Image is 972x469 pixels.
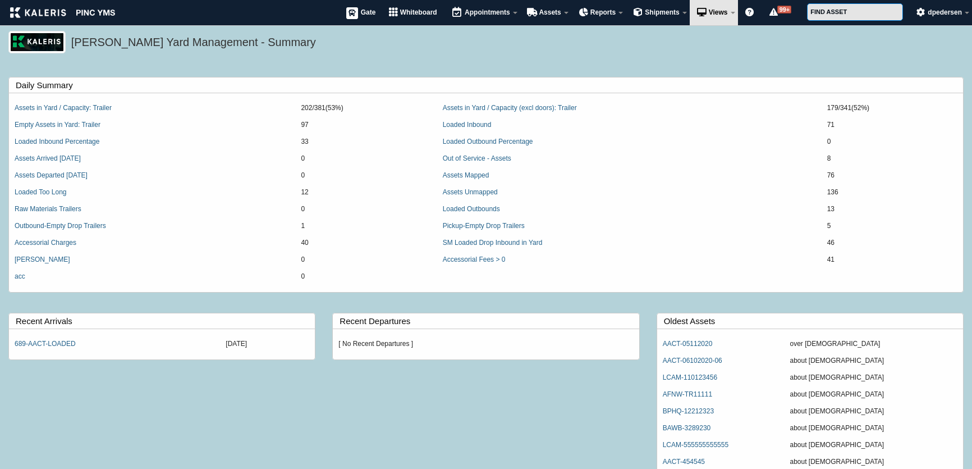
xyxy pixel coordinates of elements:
[295,184,437,201] td: 12
[443,171,489,179] a: Assets Mapped
[822,117,963,134] td: 71
[443,222,525,230] a: Pickup-Empty Drop Trailers
[338,340,413,348] em: [ No Recent Departures ]
[15,154,81,162] a: Assets Arrived [DATE]
[15,222,106,230] a: Outbound-Empty Drop Trailers
[443,104,577,112] a: Assets in Yard / Capacity (excl doors): Trailer
[663,390,712,398] a: AFNW-TR11111
[465,8,510,16] span: Appointments
[8,31,66,53] img: logo_pnc-prd.png
[400,8,437,16] span: Whiteboard
[361,8,376,16] span: Gate
[822,201,963,218] td: 13
[807,3,903,21] input: FIND ASSET
[539,8,561,16] span: Assets
[709,8,728,16] span: Views
[822,134,963,151] td: 0
[785,403,963,420] td: about [DEMOGRAPHIC_DATA]
[443,239,543,247] a: SM Loaded Drop Inbound in Yard
[664,313,963,329] label: Oldest Assets
[15,171,88,179] a: Assets Departed [DATE]
[663,407,714,415] a: BPHQ-12212323
[15,205,81,213] a: Raw Materials Trailers
[822,167,963,184] td: 76
[777,6,791,13] span: 99+
[785,420,963,437] td: about [DEMOGRAPHIC_DATA]
[295,252,437,268] td: 0
[16,78,963,93] label: Daily Summary
[822,218,963,235] td: 5
[822,184,963,201] td: 136
[295,268,437,285] td: 0
[15,256,70,263] a: [PERSON_NAME]
[822,252,963,268] td: 41
[443,138,533,145] a: Loaded Outbound Percentage
[295,134,437,151] td: 33
[663,458,705,466] a: AACT-454545
[15,340,76,348] a: 689-AACT-LOADED
[663,340,713,348] a: AACT-05112020
[15,188,67,196] a: Loaded Too Long
[645,8,679,16] span: Shipments
[822,100,963,117] td: 179/341(52%)
[822,235,963,252] td: 46
[443,188,498,196] a: Assets Unmapped
[15,104,112,112] a: Assets in Yard / Capacity: Trailer
[663,357,722,365] a: AACT-06102020-06
[785,386,963,403] td: about [DEMOGRAPHIC_DATA]
[822,151,963,167] td: 8
[785,437,963,454] td: about [DEMOGRAPHIC_DATA]
[295,167,437,184] td: 0
[663,374,717,381] a: LCAM-110123456
[295,117,437,134] td: 97
[15,121,100,129] a: Empty Assets in Yard: Trailer
[663,441,728,449] a: LCAM-555555555555
[16,313,315,329] label: Recent Arrivals
[785,370,963,386] td: about [DEMOGRAPHIC_DATA]
[71,34,958,53] h5: [PERSON_NAME] Yard Management - Summary
[295,235,437,252] td: 40
[15,239,76,247] a: Accessorial Charges
[785,336,963,353] td: over [DEMOGRAPHIC_DATA]
[443,154,511,162] a: Out of Service - Assets
[15,138,99,145] a: Loaded Inbound Percentage
[443,256,506,263] a: Accessorial Fees > 0
[443,121,492,129] a: Loaded Inbound
[663,424,711,432] a: BAWB-3289230
[10,7,115,18] img: kaleris_pinc-9d9452ea2abe8761a8e09321c3823821456f7e8afc7303df8a03059e807e3f55.png
[340,313,639,329] label: Recent Departures
[295,218,437,235] td: 1
[15,272,25,280] a: acc
[928,8,962,16] span: dpedersen
[295,201,437,218] td: 0
[295,151,437,167] td: 0
[220,336,315,353] td: [DATE]
[295,100,437,117] td: 202/381(53%)
[785,353,963,370] td: about [DEMOGRAPHIC_DATA]
[590,8,616,16] span: Reports
[443,205,500,213] a: Loaded Outbounds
